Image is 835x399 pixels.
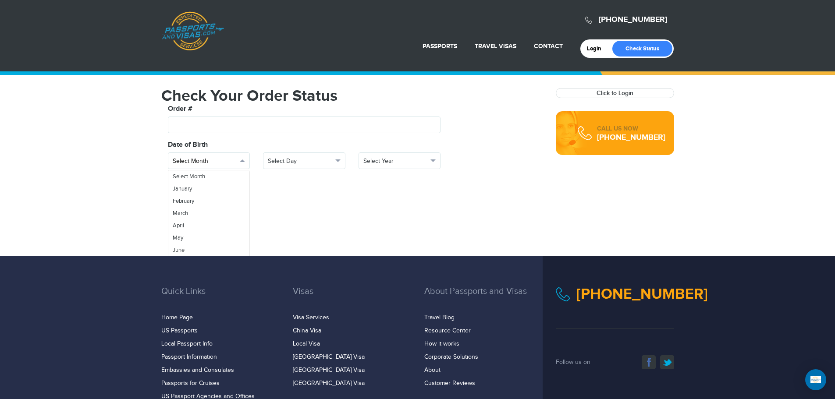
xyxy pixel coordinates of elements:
[424,380,475,387] a: Customer Reviews
[161,88,543,104] h1: Check Your Order Status
[161,286,280,309] h3: Quick Links
[805,369,826,390] div: Open Intercom Messenger
[612,41,672,56] a: Check Status
[293,286,411,309] h3: Visas
[424,286,543,309] h3: About Passports and Visas
[293,314,329,321] a: Visa Services
[359,152,441,169] button: Select Year
[173,234,183,241] span: May
[173,173,205,180] span: Select Month
[162,11,224,51] a: Passports & [DOMAIN_NAME]
[173,157,238,166] span: Select Month
[161,353,217,360] a: Passport Information
[293,327,321,334] a: China Visa
[293,367,365,374] a: [GEOGRAPHIC_DATA] Visa
[293,380,365,387] a: [GEOGRAPHIC_DATA] Visa
[173,222,184,229] span: April
[424,367,441,374] a: About
[168,152,250,169] button: Select Month
[173,185,192,192] span: January
[576,285,708,303] a: [PHONE_NUMBER]
[293,353,365,360] a: [GEOGRAPHIC_DATA] Visa
[161,327,198,334] a: US Passports
[424,353,478,360] a: Corporate Solutions
[556,359,590,366] span: Follow us on
[161,380,220,387] a: Passports for Cruises
[597,124,665,133] div: CALL US NOW
[597,133,665,142] div: [PHONE_NUMBER]
[424,327,471,334] a: Resource Center
[363,157,428,166] span: Select Year
[173,247,185,254] span: June
[587,45,608,52] a: Login
[424,314,455,321] a: Travel Blog
[597,89,633,97] a: Click to Login
[475,42,516,50] a: Travel Visas
[263,152,345,169] button: Select Day
[599,15,667,25] a: [PHONE_NUMBER]
[423,42,457,50] a: Passports
[161,367,234,374] a: Embassies and Consulates
[268,157,333,166] span: Select Day
[161,314,193,321] a: Home Page
[534,42,563,50] a: Contact
[161,340,213,347] a: Local Passport Info
[168,140,208,150] label: Date of Birth
[173,198,194,205] span: February
[642,355,656,369] a: facebook
[660,355,674,369] a: twitter
[173,210,188,217] span: March
[424,340,459,347] a: How it works
[293,340,320,347] a: Local Visa
[168,104,192,114] label: Order #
